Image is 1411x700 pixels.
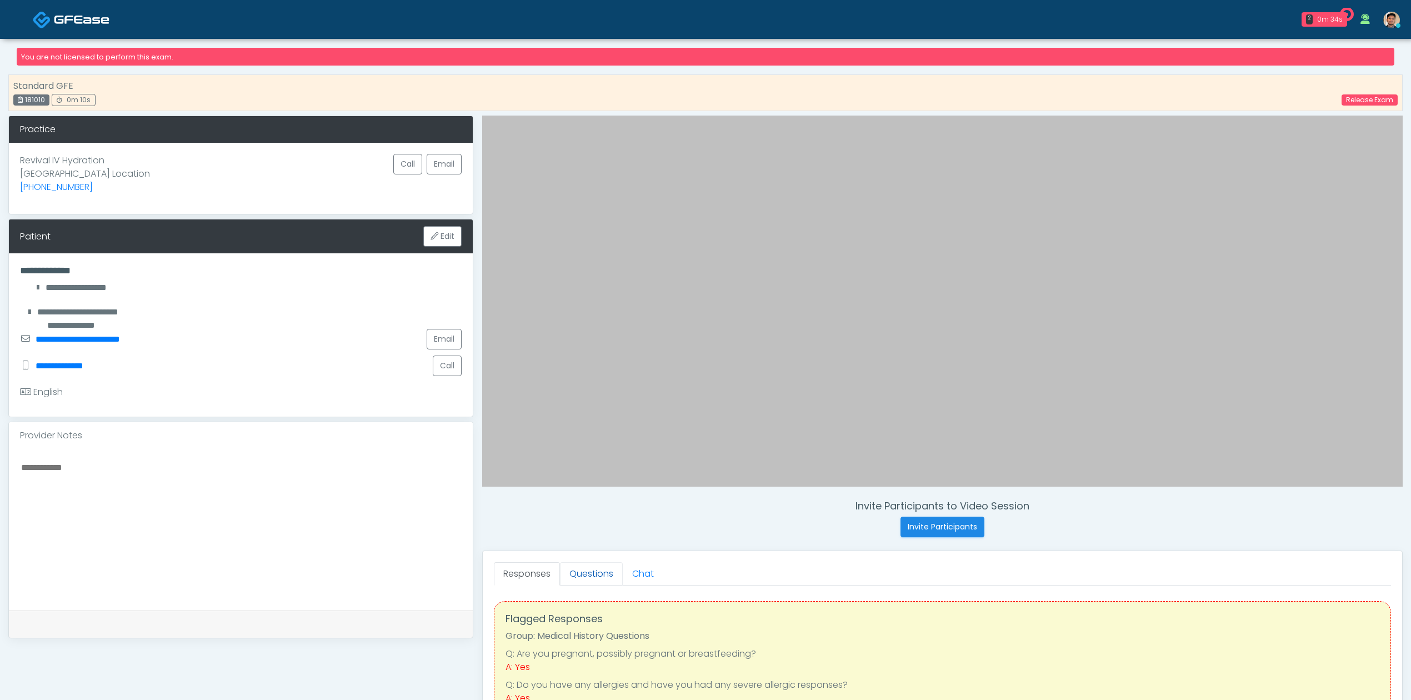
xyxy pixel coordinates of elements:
a: Email [427,329,462,349]
a: 2 0m 34s [1295,8,1354,31]
img: Docovia [33,11,51,29]
button: Call [433,356,462,376]
button: Open LiveChat chat widget [9,4,42,38]
a: Email [427,154,462,174]
div: Patient [20,230,51,243]
a: Release Exam [1342,94,1398,106]
button: Call [393,154,422,174]
div: 2 [1306,14,1313,24]
strong: Standard GFE [13,79,73,92]
a: Questions [560,562,623,586]
div: A: Yes [506,661,1379,674]
a: Docovia [33,1,109,37]
button: Invite Participants [900,517,984,537]
img: Docovia [54,14,109,25]
a: [PHONE_NUMBER] [20,181,93,193]
img: Kenner Medina [1383,12,1400,28]
h4: Invite Participants to Video Session [482,500,1403,512]
div: English [20,386,63,399]
a: Chat [623,562,663,586]
small: You are not licensed to perform this exam. [21,52,173,62]
div: Provider Notes [9,422,473,449]
div: 0m 34s [1317,14,1343,24]
div: Practice [9,116,473,143]
span: 0m 10s [67,95,91,104]
strong: Group: Medical History Questions [506,629,649,642]
p: Revival IV Hydration [GEOGRAPHIC_DATA] Location [20,154,150,194]
button: Edit [423,226,462,247]
a: Responses [494,562,560,586]
li: Q: Do you have any allergies and have you had any severe allergic responses? [506,678,1379,692]
h4: Flagged Responses [506,613,1379,625]
div: 181010 [13,94,49,106]
li: Q: Are you pregnant, possibly pregnant or breastfeeding? [506,647,1379,661]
